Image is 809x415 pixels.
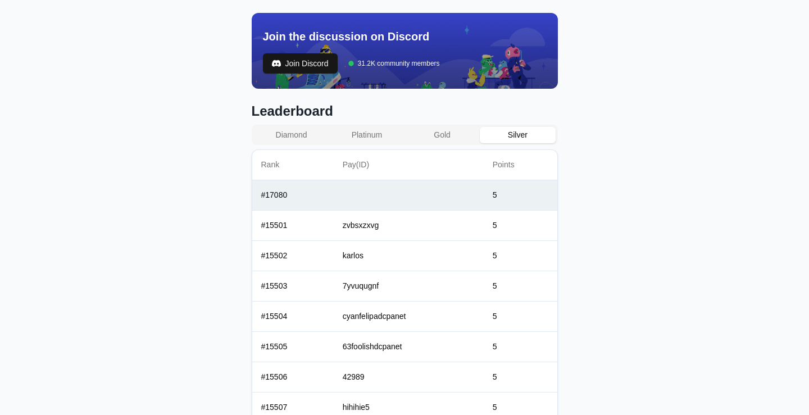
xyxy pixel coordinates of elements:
td: 42989 [334,362,484,393]
td: # 15502 [252,241,334,271]
button: Gold [404,127,480,143]
th: Pay(ID) [334,150,484,180]
td: 7yvuqugnf [334,271,484,302]
img: discord_banner [252,13,558,89]
td: # 15505 [252,332,334,362]
td: 5 [484,271,557,302]
span: Leaderboard [252,102,558,120]
td: 5 [484,241,557,271]
td: # 17080 [252,180,334,211]
span: 31.2K community members [358,59,440,68]
button: Join Discord [263,53,338,74]
td: cyanfelipadcpanet [334,302,484,332]
td: # 15506 [252,362,334,393]
img: test [272,59,281,68]
td: 5 [484,180,557,211]
button: Silver [480,127,555,143]
td: 5 [484,332,557,362]
td: karlos [334,241,484,271]
td: 5 [484,362,557,393]
th: Rank [252,150,334,180]
span: Join Discord [285,58,329,70]
td: # 15504 [252,302,334,332]
span: Join the discussion on Discord [263,29,440,44]
td: # 15501 [252,211,334,241]
td: 5 [484,211,557,241]
td: # 15503 [252,271,334,302]
button: Platinum [329,127,404,143]
td: 63foolishdcpanet [334,332,484,362]
button: Diamond [254,127,329,143]
td: 5 [484,302,557,332]
td: zvbsxzxvg [334,211,484,241]
a: testJoin Discord [263,53,338,74]
th: Points [484,150,557,180]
